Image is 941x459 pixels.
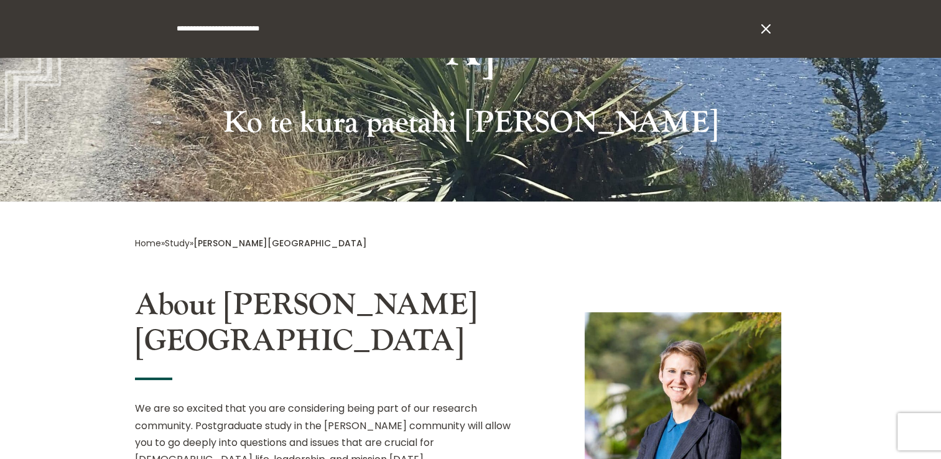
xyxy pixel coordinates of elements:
a: Home [135,237,161,249]
a: Study [165,237,190,249]
span: » » [135,237,367,249]
h2: About [PERSON_NAME][GEOGRAPHIC_DATA] [135,287,523,365]
h2: Ko te kura paetahi [PERSON_NAME] [135,105,807,147]
span: [PERSON_NAME][GEOGRAPHIC_DATA] [193,237,367,249]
